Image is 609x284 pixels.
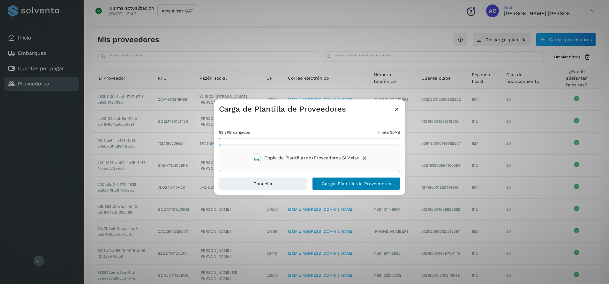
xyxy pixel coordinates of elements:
button: Cargar Plantilla de Proveedores [312,177,400,190]
span: límite 30MB [378,129,400,135]
span: Copia de Plantilla+de+Proveedores SLV.xlsx [264,155,359,161]
button: Cancelar [219,177,307,190]
span: Cancelar [253,181,273,186]
span: 83.3KB cargados [219,129,250,135]
h3: Carga de Plantilla de Proveedores [219,105,346,114]
span: Cargar Plantilla de Proveedores [322,181,391,186]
